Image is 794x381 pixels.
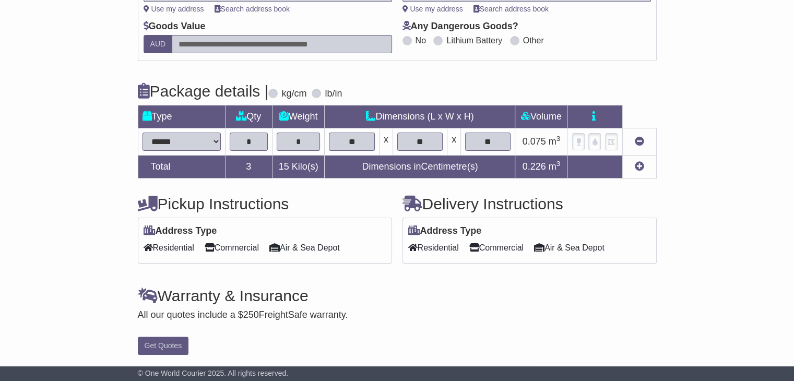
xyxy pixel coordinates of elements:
[325,105,515,128] td: Dimensions (L x W x H)
[138,105,225,128] td: Type
[549,136,561,147] span: m
[556,160,561,168] sup: 3
[325,88,342,100] label: lb/in
[416,35,426,45] label: No
[138,156,225,178] td: Total
[446,35,502,45] label: Lithium Battery
[279,161,289,172] span: 15
[144,240,194,256] span: Residential
[281,88,306,100] label: kg/cm
[402,5,463,13] a: Use my address
[215,5,290,13] a: Search address book
[408,225,482,237] label: Address Type
[225,156,272,178] td: 3
[138,287,657,304] h4: Warranty & Insurance
[402,21,518,32] label: Any Dangerous Goods?
[272,156,325,178] td: Kilo(s)
[205,240,259,256] span: Commercial
[515,105,567,128] td: Volume
[556,135,561,142] sup: 3
[325,156,515,178] td: Dimensions in Centimetre(s)
[138,337,189,355] button: Get Quotes
[523,35,544,45] label: Other
[523,161,546,172] span: 0.226
[138,195,392,212] h4: Pickup Instructions
[144,21,206,32] label: Goods Value
[469,240,524,256] span: Commercial
[635,136,644,147] a: Remove this item
[269,240,340,256] span: Air & Sea Depot
[549,161,561,172] span: m
[138,309,657,321] div: All our quotes include a $ FreightSafe warranty.
[138,369,289,377] span: © One World Courier 2025. All rights reserved.
[272,105,325,128] td: Weight
[408,240,459,256] span: Residential
[635,161,644,172] a: Add new item
[144,225,217,237] label: Address Type
[402,195,657,212] h4: Delivery Instructions
[447,128,461,156] td: x
[523,136,546,147] span: 0.075
[144,5,204,13] a: Use my address
[473,5,549,13] a: Search address book
[534,240,605,256] span: Air & Sea Depot
[225,105,272,128] td: Qty
[379,128,393,156] td: x
[138,82,269,100] h4: Package details |
[144,35,173,53] label: AUD
[243,309,259,320] span: 250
